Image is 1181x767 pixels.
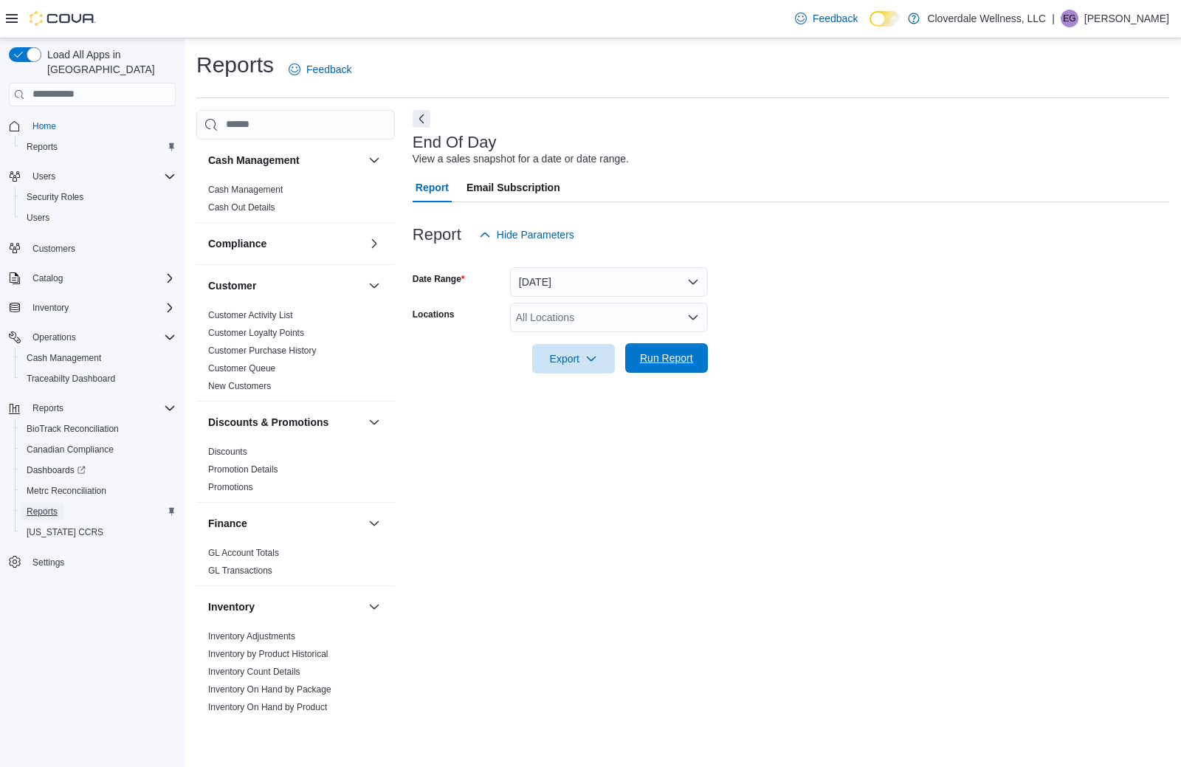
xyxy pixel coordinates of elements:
[208,278,362,293] button: Customer
[208,547,279,559] span: GL Account Totals
[1063,10,1075,27] span: EG
[789,4,864,33] a: Feedback
[3,268,182,289] button: Catalog
[208,516,247,531] h3: Finance
[413,226,461,244] h3: Report
[196,181,395,222] div: Cash Management
[208,415,362,430] button: Discounts & Promotions
[870,11,901,27] input: Dark Mode
[27,191,83,203] span: Security Roles
[3,398,182,419] button: Reports
[27,238,176,257] span: Customers
[41,47,176,77] span: Load All Apps in [GEOGRAPHIC_DATA]
[21,370,121,388] a: Traceabilty Dashboard
[208,648,328,660] span: Inventory by Product Historical
[208,362,275,374] span: Customer Queue
[208,363,275,374] a: Customer Queue
[32,272,63,284] span: Catalog
[21,441,176,458] span: Canadian Compliance
[413,273,465,285] label: Date Range
[15,501,182,522] button: Reports
[27,464,86,476] span: Dashboards
[283,55,357,84] a: Feedback
[208,565,272,577] span: GL Transactions
[27,117,62,135] a: Home
[21,209,55,227] a: Users
[208,630,295,642] span: Inventory Adjustments
[365,598,383,616] button: Inventory
[532,344,615,374] button: Export
[365,277,383,295] button: Customer
[27,329,176,346] span: Operations
[3,327,182,348] button: Operations
[32,171,55,182] span: Users
[3,166,182,187] button: Users
[15,368,182,389] button: Traceabilty Dashboard
[27,299,75,317] button: Inventory
[15,207,182,228] button: Users
[21,503,176,520] span: Reports
[27,506,58,517] span: Reports
[21,482,176,500] span: Metrc Reconciliation
[27,352,101,364] span: Cash Management
[15,419,182,439] button: BioTrack Reconciliation
[1052,10,1055,27] p: |
[196,306,395,401] div: Customer
[208,185,283,195] a: Cash Management
[27,269,69,287] button: Catalog
[413,151,629,167] div: View a sales snapshot for a date or date range.
[3,237,182,258] button: Customers
[208,415,328,430] h3: Discounts & Promotions
[27,269,176,287] span: Catalog
[208,684,331,695] span: Inventory On Hand by Package
[413,110,430,128] button: Next
[30,11,96,26] img: Cova
[927,10,1046,27] p: Cloverdale Wellness, LLC
[15,137,182,157] button: Reports
[21,349,176,367] span: Cash Management
[21,523,176,541] span: Washington CCRS
[27,554,70,571] a: Settings
[3,297,182,318] button: Inventory
[365,515,383,532] button: Finance
[21,138,63,156] a: Reports
[196,544,395,585] div: Finance
[208,464,278,475] span: Promotion Details
[208,345,317,356] a: Customer Purchase History
[21,209,176,227] span: Users
[640,351,693,365] span: Run Report
[27,212,49,224] span: Users
[208,327,304,339] span: Customer Loyalty Points
[15,481,182,501] button: Metrc Reconciliation
[27,399,69,417] button: Reports
[208,309,293,321] span: Customer Activity List
[208,667,300,677] a: Inventory Count Details
[27,240,81,258] a: Customers
[208,599,362,614] button: Inventory
[27,485,106,497] span: Metrc Reconciliation
[32,243,75,255] span: Customers
[3,115,182,137] button: Home
[208,381,271,391] a: New Customers
[196,50,274,80] h1: Reports
[208,202,275,213] a: Cash Out Details
[21,420,176,438] span: BioTrack Reconciliation
[21,461,92,479] a: Dashboards
[208,236,362,251] button: Compliance
[208,565,272,576] a: GL Transactions
[21,523,109,541] a: [US_STATE] CCRS
[510,267,708,297] button: [DATE]
[15,187,182,207] button: Security Roles
[27,526,103,538] span: [US_STATE] CCRS
[15,348,182,368] button: Cash Management
[208,380,271,392] span: New Customers
[208,202,275,213] span: Cash Out Details
[208,464,278,475] a: Promotion Details
[208,184,283,196] span: Cash Management
[625,343,708,373] button: Run Report
[497,227,574,242] span: Hide Parameters
[365,413,383,431] button: Discounts & Promotions
[466,173,560,202] span: Email Subscription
